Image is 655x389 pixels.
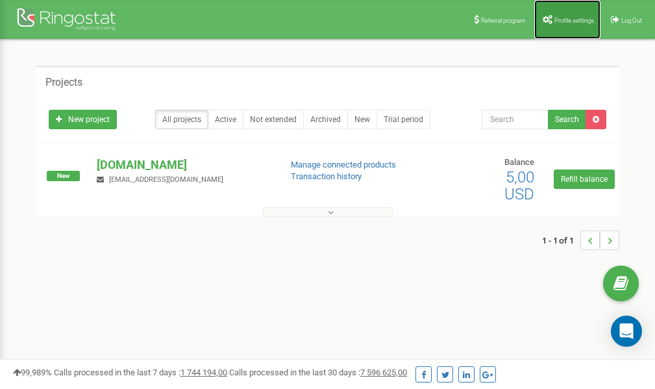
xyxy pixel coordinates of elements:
[155,110,208,129] a: All projects
[243,110,304,129] a: Not extended
[554,17,594,24] span: Profile settings
[504,168,534,203] span: 5,00 USD
[481,17,526,24] span: Referral program
[109,175,223,184] span: [EMAIL_ADDRESS][DOMAIN_NAME]
[180,368,227,377] u: 1 744 194,00
[542,218,619,263] nav: ...
[554,169,615,189] a: Refill balance
[13,368,52,377] span: 99,989%
[360,368,407,377] u: 7 596 625,00
[97,157,269,173] p: [DOMAIN_NAME]
[611,316,642,347] div: Open Intercom Messenger
[291,160,396,169] a: Manage connected products
[291,171,362,181] a: Transaction history
[47,171,80,181] span: New
[621,17,642,24] span: Log Out
[303,110,348,129] a: Archived
[542,231,580,250] span: 1 - 1 of 1
[377,110,430,129] a: Trial period
[54,368,227,377] span: Calls processed in the last 7 days :
[482,110,549,129] input: Search
[208,110,243,129] a: Active
[548,110,586,129] button: Search
[49,110,117,129] a: New project
[45,77,82,88] h5: Projects
[504,157,534,167] span: Balance
[229,368,407,377] span: Calls processed in the last 30 days :
[347,110,377,129] a: New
